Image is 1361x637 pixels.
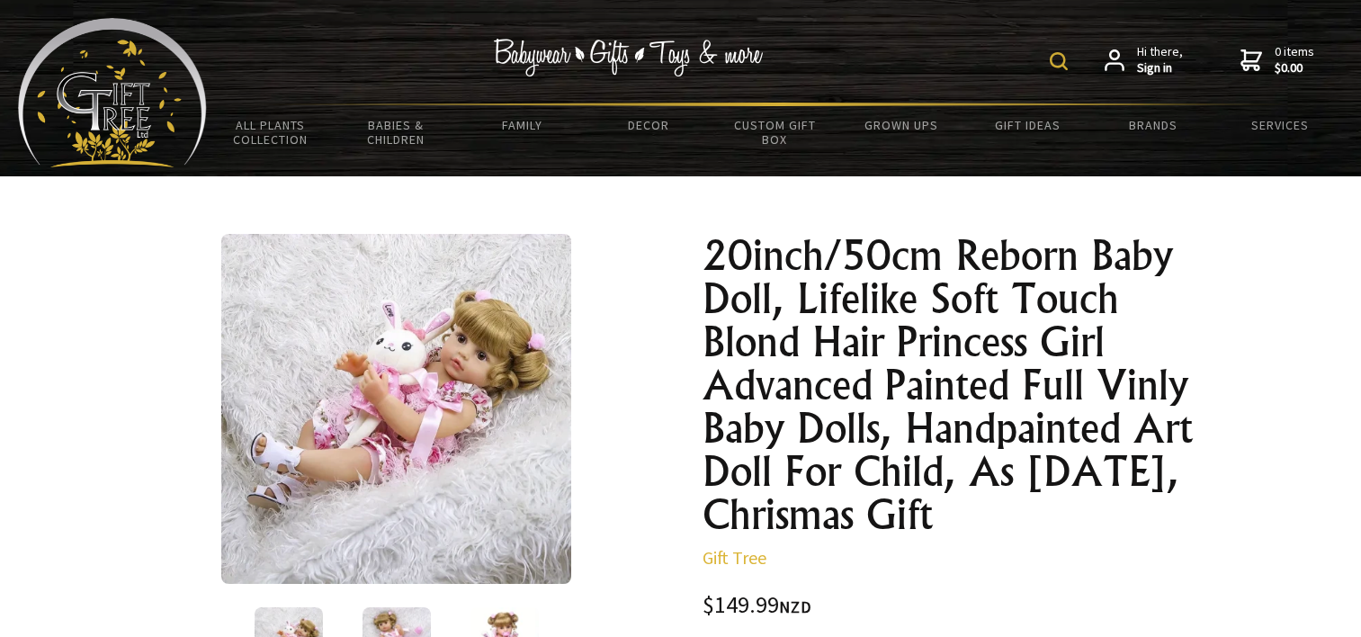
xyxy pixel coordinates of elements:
[1090,106,1216,144] a: Brands
[712,106,837,158] a: Custom Gift Box
[1105,44,1183,76] a: Hi there,Sign in
[703,234,1228,536] h1: 20inch/50cm Reborn Baby Doll, Lifelike Soft Touch Blond Hair Princess Girl Advanced Painted Full ...
[494,39,764,76] img: Babywear - Gifts - Toys & more
[1275,43,1314,76] span: 0 items
[964,106,1090,144] a: Gift Ideas
[586,106,712,144] a: Decor
[460,106,586,144] a: Family
[18,18,207,167] img: Babyware - Gifts - Toys and more...
[838,106,964,144] a: Grown Ups
[221,234,571,584] img: 20inch/50cm Reborn Baby Doll, Lifelike Soft Touch Blond Hair Princess Girl Advanced Painted Full ...
[207,106,333,158] a: All Plants Collection
[333,106,459,158] a: Babies & Children
[1240,44,1314,76] a: 0 items$0.00
[1050,52,1068,70] img: product search
[703,546,766,569] a: Gift Tree
[1217,106,1343,144] a: Services
[1275,60,1314,76] strong: $0.00
[703,594,1228,618] div: $149.99
[779,597,811,617] span: NZD
[1137,44,1183,76] span: Hi there,
[1137,60,1183,76] strong: Sign in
